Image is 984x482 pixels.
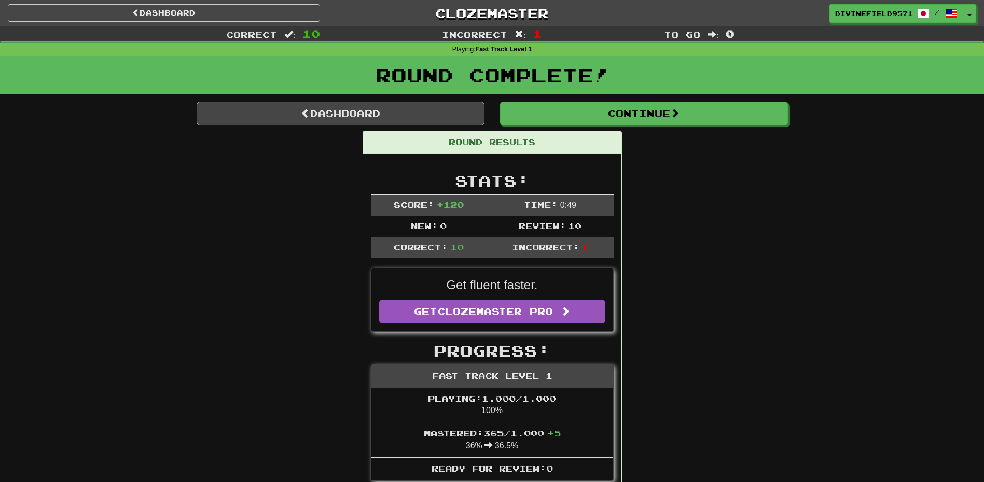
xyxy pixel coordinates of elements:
[302,27,320,40] span: 10
[519,221,566,231] span: Review:
[371,422,613,458] li: 36% 36.5%
[726,27,734,40] span: 0
[363,131,621,154] div: Round Results
[8,4,320,22] a: Dashboard
[226,29,277,39] span: Correct
[500,102,788,125] button: Continue
[284,30,296,39] span: :
[450,242,464,252] span: 10
[440,221,447,231] span: 0
[935,8,940,16] span: /
[512,242,579,252] span: Incorrect:
[379,300,605,323] a: GetClozemaster Pro
[515,30,526,39] span: :
[197,102,484,125] a: Dashboard
[476,46,532,53] strong: Fast Track Level 1
[533,27,542,40] span: 1
[581,242,588,252] span: 1
[394,200,434,209] span: Score:
[524,200,558,209] span: Time:
[424,428,561,438] span: Mastered: 365 / 1.000
[442,29,507,39] span: Incorrect
[664,29,700,39] span: To go
[829,4,963,23] a: DivineField9571 /
[379,276,605,294] p: Get fluent faster.
[371,342,614,359] h2: Progress:
[394,242,448,252] span: Correct:
[336,4,648,22] a: Clozemaster
[411,221,438,231] span: New:
[4,65,980,86] h1: Round Complete!
[437,200,464,209] span: + 120
[568,221,581,231] span: 10
[547,428,561,438] span: + 5
[560,201,576,209] span: 0 : 49
[437,306,553,317] span: Clozemaster Pro
[428,393,556,403] span: Playing: 1.000 / 1.000
[371,365,613,388] div: Fast Track Level 1
[835,9,912,18] span: DivineField9571
[708,30,719,39] span: :
[432,463,553,473] span: Ready for Review: 0
[371,172,614,189] h2: Stats:
[371,388,613,423] li: 100%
